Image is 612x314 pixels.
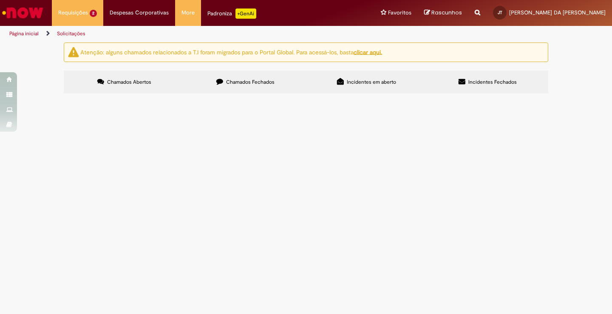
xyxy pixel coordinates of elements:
span: Rascunhos [431,8,462,17]
a: Página inicial [9,30,39,37]
div: Padroniza [207,8,256,19]
a: Solicitações [57,30,85,37]
span: JT [498,10,502,15]
span: [PERSON_NAME] DA [PERSON_NAME] [509,9,606,16]
span: Favoritos [388,8,411,17]
span: 2 [90,10,97,17]
img: ServiceNow [1,4,45,21]
span: Incidentes em aberto [347,79,396,85]
span: More [181,8,195,17]
p: +GenAi [235,8,256,19]
span: Requisições [58,8,88,17]
ul: Trilhas de página [6,26,402,42]
span: Despesas Corporativas [110,8,169,17]
span: Chamados Abertos [107,79,151,85]
span: Incidentes Fechados [468,79,517,85]
ng-bind-html: Atenção: alguns chamados relacionados a T.I foram migrados para o Portal Global. Para acessá-los,... [80,48,382,56]
span: Chamados Fechados [226,79,275,85]
a: Rascunhos [424,9,462,17]
a: clicar aqui. [354,48,382,56]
